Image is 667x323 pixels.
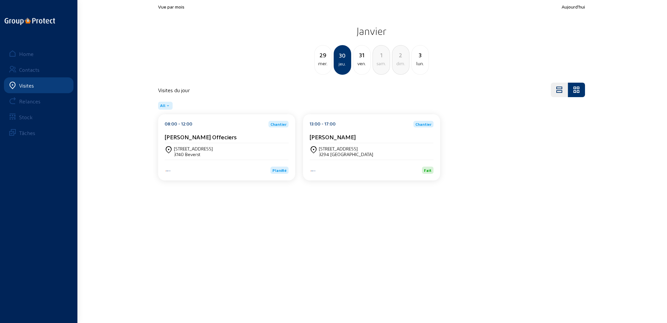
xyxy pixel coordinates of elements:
div: 2 [392,50,409,60]
a: Home [4,46,73,62]
div: mer. [315,60,331,67]
div: Home [19,51,34,57]
div: Visites [19,82,34,89]
div: 1 [373,50,390,60]
a: Tâches [4,125,73,141]
h4: Visites du jour [158,87,190,93]
a: Stock [4,109,73,125]
div: 13:00 - 17:00 [310,121,336,127]
span: Planifié [272,168,287,173]
a: Visites [4,77,73,93]
div: jeu. [334,60,350,68]
div: Tâches [19,130,35,136]
div: 3294 [GEOGRAPHIC_DATA] [319,151,373,157]
a: Relances [4,93,73,109]
div: lun. [412,60,429,67]
a: Contacts [4,62,73,77]
cam-card-title: [PERSON_NAME] Offeciers [165,133,236,140]
div: 3 [412,50,429,60]
span: Chantier [415,122,431,126]
span: Aujourd'hui [562,4,585,10]
div: [STREET_ADDRESS] [319,146,373,151]
div: 3740 Beverst [174,151,213,157]
span: All [160,103,165,108]
span: Chantier [270,122,287,126]
img: Aqua Protect [310,170,316,172]
div: sam. [373,60,390,67]
div: 30 [334,51,350,60]
div: dim. [392,60,409,67]
div: [STREET_ADDRESS] [174,146,213,151]
div: 31 [353,50,370,60]
cam-card-title: [PERSON_NAME] [310,133,356,140]
div: ven. [353,60,370,67]
div: Relances [19,98,41,104]
div: 29 [315,50,331,60]
span: Vue par mois [158,4,184,10]
div: 08:00 - 12:00 [165,121,192,127]
div: Stock [19,114,33,120]
span: Fait [424,168,431,173]
img: Aqua Protect [165,170,171,172]
img: logo-oneline.png [5,18,55,25]
h2: Janvier [158,23,585,39]
div: Contacts [19,67,40,73]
